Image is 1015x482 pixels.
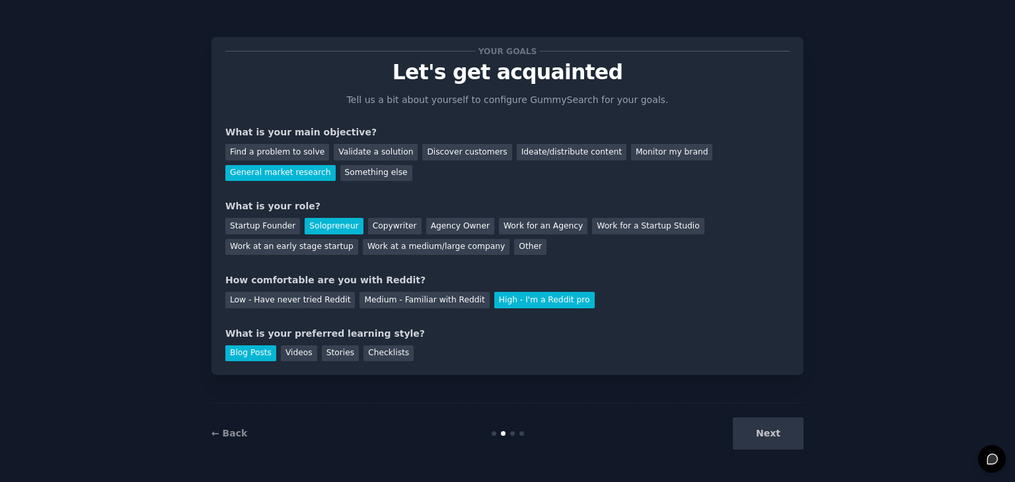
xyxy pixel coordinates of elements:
[225,345,276,362] div: Blog Posts
[363,345,414,362] div: Checklists
[225,199,790,213] div: What is your role?
[225,239,358,256] div: Work at an early stage startup
[592,218,704,234] div: Work for a Startup Studio
[422,144,511,160] div: Discover customers
[225,144,329,160] div: Find a problem to solve
[305,218,363,234] div: Solopreneur
[225,165,336,182] div: General market research
[225,292,355,308] div: Low - Have never tried Reddit
[359,292,489,308] div: Medium - Familiar with Reddit
[281,345,317,362] div: Videos
[225,218,300,234] div: Startup Founder
[499,218,587,234] div: Work for an Agency
[426,218,494,234] div: Agency Owner
[363,239,509,256] div: Work at a medium/large company
[225,327,790,341] div: What is your preferred learning style?
[225,273,790,287] div: How comfortable are you with Reddit?
[225,125,790,139] div: What is your main objective?
[334,144,418,160] div: Validate a solution
[211,428,247,438] a: ← Back
[322,345,359,362] div: Stories
[631,144,712,160] div: Monitor my brand
[225,61,790,84] p: Let's get acquainted
[514,239,546,256] div: Other
[341,93,674,107] p: Tell us a bit about yourself to configure GummySearch for your goals.
[517,144,626,160] div: Ideate/distribute content
[476,44,539,58] span: Your goals
[494,292,595,308] div: High - I'm a Reddit pro
[368,218,422,234] div: Copywriter
[340,165,412,182] div: Something else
